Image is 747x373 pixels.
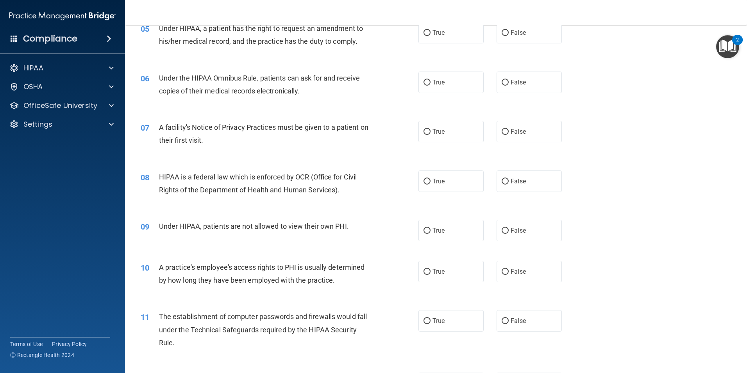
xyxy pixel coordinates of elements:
[141,312,149,322] span: 11
[9,120,114,129] a: Settings
[432,29,445,36] span: True
[511,268,526,275] span: False
[502,269,509,275] input: False
[502,129,509,135] input: False
[511,128,526,135] span: False
[424,228,431,234] input: True
[23,63,43,73] p: HIPAA
[502,179,509,185] input: False
[23,33,77,44] h4: Compliance
[9,101,114,110] a: OfficeSafe University
[424,269,431,275] input: True
[159,74,360,95] span: Under the HIPAA Omnibus Rule, patients can ask for and receive copies of their medical records el...
[432,317,445,325] span: True
[141,263,149,273] span: 10
[424,129,431,135] input: True
[141,222,149,231] span: 09
[502,318,509,324] input: False
[141,173,149,182] span: 08
[502,30,509,36] input: False
[9,8,116,24] img: PMB logo
[511,178,526,185] span: False
[424,30,431,36] input: True
[424,318,431,324] input: True
[432,79,445,86] span: True
[736,40,739,50] div: 2
[141,74,149,83] span: 06
[9,82,114,91] a: OSHA
[159,222,349,230] span: Under HIPAA, patients are not allowed to view their own PHI.
[511,317,526,325] span: False
[52,340,87,348] a: Privacy Policy
[502,80,509,86] input: False
[432,178,445,185] span: True
[511,79,526,86] span: False
[141,123,149,133] span: 07
[159,173,357,194] span: HIPAA is a federal law which is enforced by OCR (Office for Civil Rights of the Department of Hea...
[23,101,97,110] p: OfficeSafe University
[9,63,114,73] a: HIPAA
[511,227,526,234] span: False
[511,29,526,36] span: False
[23,120,52,129] p: Settings
[159,263,365,284] span: A practice's employee's access rights to PHI is usually determined by how long they have been emp...
[432,268,445,275] span: True
[502,228,509,234] input: False
[10,351,74,359] span: Ⓒ Rectangle Health 2024
[159,123,368,144] span: A facility's Notice of Privacy Practices must be given to a patient on their first visit.
[424,80,431,86] input: True
[432,128,445,135] span: True
[159,312,367,346] span: The establishment of computer passwords and firewalls would fall under the Technical Safeguards r...
[432,227,445,234] span: True
[612,317,738,349] iframe: Drift Widget Chat Controller
[716,35,739,58] button: Open Resource Center, 2 new notifications
[141,24,149,34] span: 05
[424,179,431,185] input: True
[23,82,43,91] p: OSHA
[10,340,43,348] a: Terms of Use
